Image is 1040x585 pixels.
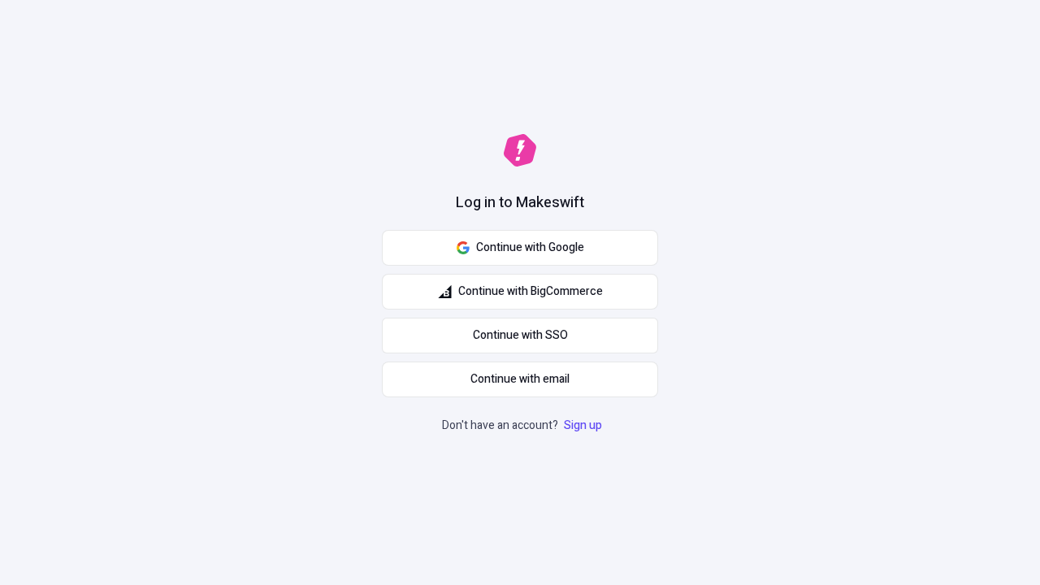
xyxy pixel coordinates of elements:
h1: Log in to Makeswift [456,193,584,214]
button: Continue with email [382,362,658,397]
span: Continue with Google [476,239,584,257]
button: Continue with BigCommerce [382,274,658,310]
a: Sign up [561,417,605,434]
button: Continue with Google [382,230,658,266]
span: Continue with BigCommerce [458,283,603,301]
a: Continue with SSO [382,318,658,353]
span: Continue with email [470,370,570,388]
p: Don't have an account? [442,417,605,435]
